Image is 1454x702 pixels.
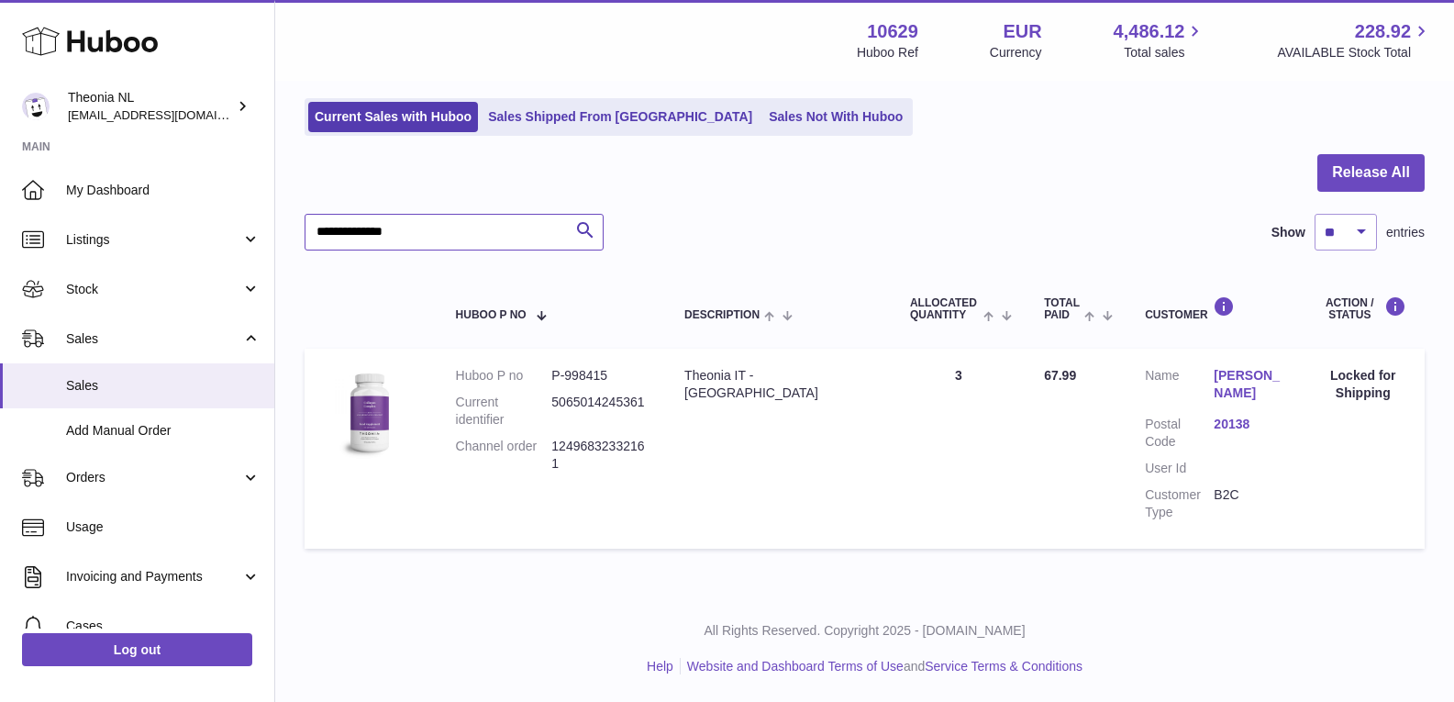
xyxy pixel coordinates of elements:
div: Huboo Ref [857,44,918,61]
span: AVAILABLE Stock Total [1277,44,1432,61]
span: Description [684,309,760,321]
div: Theonia IT - [GEOGRAPHIC_DATA] [684,367,873,402]
dt: Name [1145,367,1214,407]
a: Sales Not With Huboo [762,102,909,132]
dt: Huboo P no [456,367,552,384]
a: Sales Shipped From [GEOGRAPHIC_DATA] [482,102,759,132]
dt: Channel order [456,438,552,473]
span: Invoicing and Payments [66,568,241,585]
a: Help [647,659,673,674]
span: Huboo P no [456,309,527,321]
dd: P-998415 [551,367,648,384]
li: and [681,658,1082,675]
span: Stock [66,281,241,298]
span: Orders [66,469,241,486]
a: Log out [22,633,252,666]
dd: 5065014245361 [551,394,648,429]
dd: 12496832332161 [551,438,648,473]
div: Locked for Shipping [1320,367,1406,402]
a: 4,486.12 Total sales [1114,19,1206,61]
span: [EMAIL_ADDRESS][DOMAIN_NAME] [68,107,270,122]
span: Listings [66,231,241,249]
span: 4,486.12 [1114,19,1185,44]
td: 3 [892,349,1026,548]
div: Currency [990,44,1042,61]
dt: Customer Type [1145,486,1214,521]
span: 67.99 [1044,368,1076,383]
span: Sales [66,377,261,395]
img: 106291725893008.jpg [323,367,415,459]
a: Website and Dashboard Terms of Use [687,659,904,674]
span: Total sales [1124,44,1205,61]
span: Add Manual Order [66,422,261,440]
dt: User Id [1145,460,1214,477]
span: My Dashboard [66,182,261,199]
dd: B2C [1214,486,1282,521]
span: Usage [66,518,261,536]
img: info@wholesomegoods.eu [22,93,50,120]
span: Sales [66,330,241,348]
span: 228.92 [1355,19,1411,44]
label: Show [1271,224,1305,241]
a: 20138 [1214,416,1282,433]
a: Current Sales with Huboo [308,102,478,132]
strong: EUR [1003,19,1041,44]
div: Theonia NL [68,89,233,124]
dt: Postal Code [1145,416,1214,451]
button: Release All [1317,154,1425,192]
span: Cases [66,618,261,635]
p: All Rights Reserved. Copyright 2025 - [DOMAIN_NAME] [290,622,1439,640]
a: 228.92 AVAILABLE Stock Total [1277,19,1432,61]
div: Customer [1145,296,1282,321]
a: [PERSON_NAME] [1214,367,1282,402]
a: Service Terms & Conditions [925,659,1082,674]
strong: 10629 [867,19,918,44]
span: entries [1386,224,1425,241]
span: Total paid [1044,297,1080,321]
dt: Current identifier [456,394,552,429]
span: ALLOCATED Quantity [910,297,979,321]
div: Action / Status [1320,296,1406,321]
